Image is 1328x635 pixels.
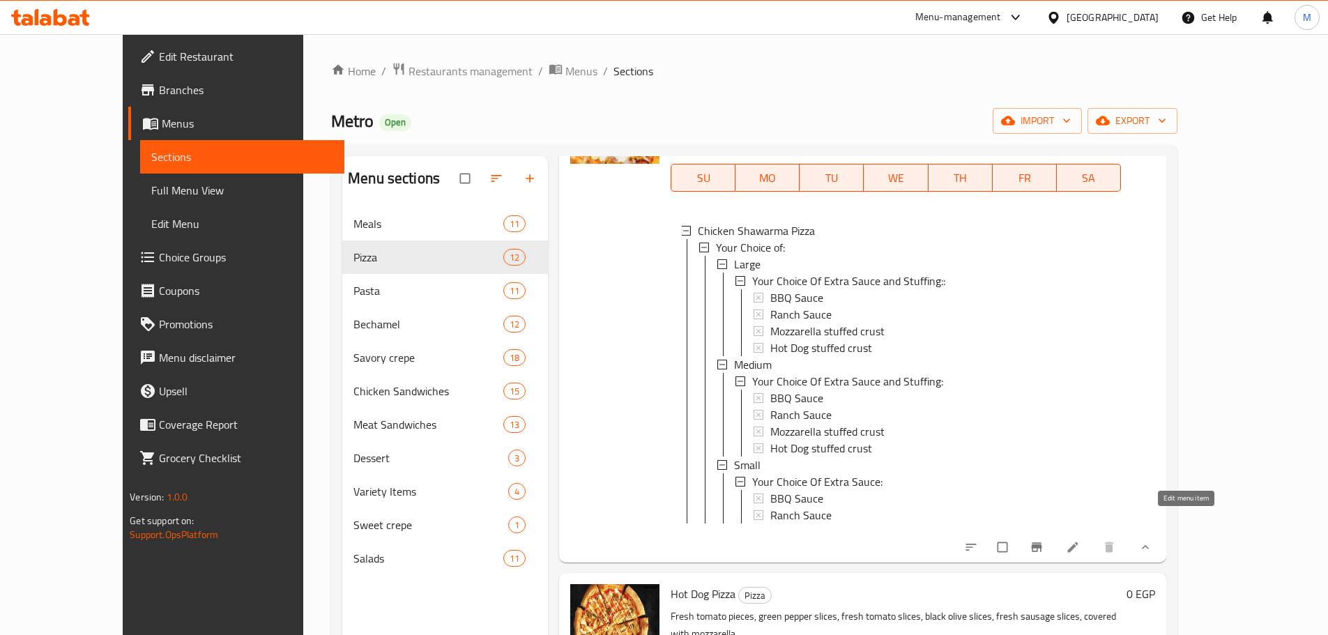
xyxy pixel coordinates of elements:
[353,383,503,399] span: Chicken Sandwiches
[752,273,945,289] span: Your Choice Of Extra Sauce and Stuffing::
[752,473,883,490] span: Your Choice Of Extra Sauce:
[159,450,333,466] span: Grocery Checklist
[353,483,508,500] span: Variety Items
[159,349,333,366] span: Menu disclaimer
[770,339,872,356] span: Hot Dog stuffed crust
[770,440,872,457] span: Hot Dog stuffed crust
[504,351,525,365] span: 18
[734,256,761,273] span: Large
[353,282,503,299] span: Pasta
[770,490,823,507] span: BBQ Sauce
[159,416,333,433] span: Coverage Report
[1094,532,1127,563] button: delete
[716,239,785,256] span: Your Choice of:
[342,475,548,508] div: Variety Items4
[503,316,526,332] div: items
[392,62,533,80] a: Restaurants management
[128,307,344,341] a: Promotions
[993,108,1082,134] button: import
[1127,584,1155,604] h6: 0 EGP
[504,385,525,398] span: 15
[565,63,597,79] span: Menus
[805,168,858,188] span: TU
[353,215,503,232] span: Meals
[342,307,548,341] div: Bechamel12
[514,163,548,194] button: Add section
[508,517,526,533] div: items
[993,164,1057,192] button: FR
[504,318,525,331] span: 12
[159,249,333,266] span: Choice Groups
[342,374,548,408] div: Chicken Sandwiches15
[140,140,344,174] a: Sections
[140,207,344,240] a: Edit Menu
[698,222,815,239] span: Chicken Shawarma Pizza
[1099,112,1166,130] span: export
[770,323,885,339] span: Mozzarella stuffed crust
[503,383,526,399] div: items
[342,508,548,542] div: Sweet crepe1
[671,583,735,604] span: Hot Dog Pizza
[770,390,823,406] span: BBQ Sauce
[1127,532,1161,563] button: show more
[159,48,333,65] span: Edit Restaurant
[549,62,597,80] a: Menus
[331,105,374,137] span: Metro
[538,63,543,79] li: /
[353,517,508,533] div: Sweet crepe
[734,356,772,373] span: Medium
[503,282,526,299] div: items
[342,207,548,240] div: Meals11
[503,550,526,567] div: items
[128,107,344,140] a: Menus
[342,408,548,441] div: Meat Sandwiches13
[508,450,526,466] div: items
[159,316,333,332] span: Promotions
[1057,164,1121,192] button: SA
[342,441,548,475] div: Dessert3
[353,316,503,332] span: Bechamel
[503,215,526,232] div: items
[503,416,526,433] div: items
[128,40,344,73] a: Edit Restaurant
[735,164,800,192] button: MO
[739,588,771,604] span: Pizza
[128,441,344,475] a: Grocery Checklist
[151,182,333,199] span: Full Menu View
[353,349,503,366] span: Savory crepe
[130,526,218,544] a: Support.OpsPlatform
[140,174,344,207] a: Full Menu View
[130,488,164,506] span: Version:
[956,532,989,563] button: sort-choices
[379,116,411,128] span: Open
[770,306,832,323] span: Ranch Sauce
[603,63,608,79] li: /
[381,63,386,79] li: /
[342,542,548,575] div: Salads11
[128,73,344,107] a: Branches
[159,282,333,299] span: Coupons
[738,587,772,604] div: Pizza
[504,284,525,298] span: 11
[379,114,411,131] div: Open
[1138,540,1152,554] svg: Show Choices
[800,164,864,192] button: TU
[508,483,526,500] div: items
[752,373,943,390] span: Your Choice Of Extra Sauce and Stuffing:
[128,274,344,307] a: Coupons
[509,519,525,532] span: 1
[151,148,333,165] span: Sections
[353,249,503,266] span: Pizza
[509,485,525,498] span: 4
[342,274,548,307] div: Pasta11
[503,249,526,266] div: items
[409,63,533,79] span: Restaurants management
[353,416,503,433] div: Meat Sandwiches
[504,552,525,565] span: 11
[998,168,1051,188] span: FR
[504,217,525,231] span: 11
[331,62,1177,80] nav: breadcrumb
[353,550,503,567] span: Salads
